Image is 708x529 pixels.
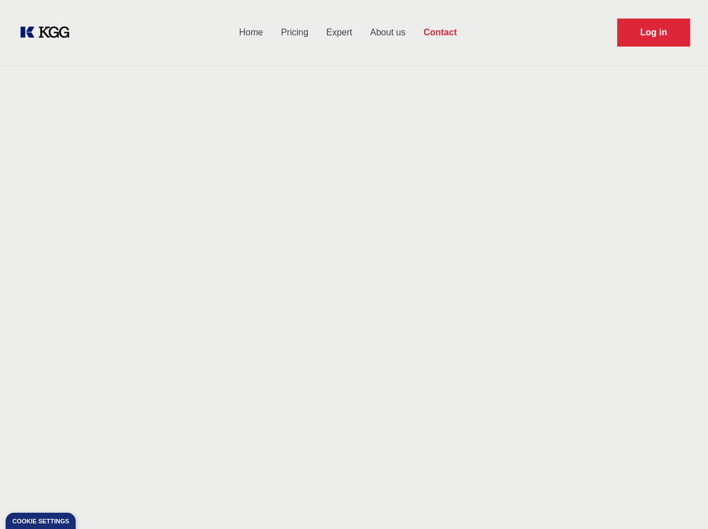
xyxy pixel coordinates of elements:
a: Home [230,18,272,47]
a: About us [361,18,414,47]
a: Pricing [272,18,317,47]
iframe: Chat Widget [652,475,708,529]
a: Request Demo [617,19,690,47]
div: Cookie settings [12,518,69,525]
a: Expert [317,18,361,47]
a: Contact [414,18,466,47]
a: KOL Knowledge Platform: Talk to Key External Experts (KEE) [18,24,78,42]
